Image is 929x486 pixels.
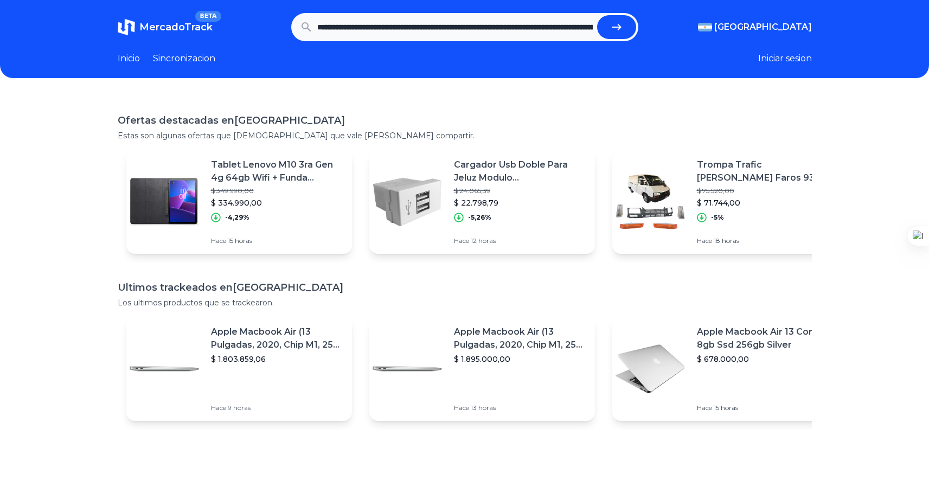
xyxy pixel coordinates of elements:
img: Featured image [369,164,445,240]
a: Sincronizacion [153,52,215,65]
p: Estas son algunas ofertas que [DEMOGRAPHIC_DATA] que vale [PERSON_NAME] compartir. [118,130,812,141]
img: Featured image [369,331,445,407]
p: Hace 15 horas [697,404,829,412]
img: Featured image [612,331,688,407]
p: $ 24.065,39 [454,187,586,195]
p: Trompa Trafic [PERSON_NAME] Faros 93 94 95 96 97 98 99 2000 / Neg [697,158,829,184]
p: $ 1.895.000,00 [454,354,586,364]
p: $ 349.990,00 [211,187,343,195]
a: Featured imageApple Macbook Air 13 Core I5 8gb Ssd 256gb Silver$ 678.000,00Hace 15 horas [612,317,838,421]
span: BETA [195,11,221,22]
p: Hace 13 horas [454,404,586,412]
a: Featured imageTablet Lenovo M10 3ra Gen 4g 64gb Wifi + Funda Android$ 349.990,00$ 334.990,00-4,29... [126,150,352,254]
h1: Ultimos trackeados en [GEOGRAPHIC_DATA] [118,280,812,295]
p: -5% [711,213,724,222]
a: Inicio [118,52,140,65]
p: Cargador Usb Doble Para Jeluz Modulo [PERSON_NAME] Usb Llave [454,158,586,184]
span: [GEOGRAPHIC_DATA] [714,21,812,34]
p: -4,29% [225,213,249,222]
img: Argentina [698,23,712,31]
a: Featured imageCargador Usb Doble Para Jeluz Modulo [PERSON_NAME] Usb Llave$ 24.065,39$ 22.798,79-... [369,150,595,254]
p: -5,26% [468,213,491,222]
p: $ 71.744,00 [697,197,829,208]
p: $ 75.520,00 [697,187,829,195]
button: Iniciar sesion [758,52,812,65]
p: $ 334.990,00 [211,197,343,208]
p: Apple Macbook Air (13 Pulgadas, 2020, Chip M1, 256 Gb De Ssd, 8 Gb De Ram) - Plata [454,325,586,351]
span: MercadoTrack [139,21,213,33]
p: Hace 9 horas [211,404,343,412]
img: Featured image [126,164,202,240]
p: Hace 15 horas [211,236,343,245]
a: Featured imageApple Macbook Air (13 Pulgadas, 2020, Chip M1, 256 Gb De Ssd, 8 Gb De Ram) - Plata$... [369,317,595,421]
p: Hace 18 horas [697,236,829,245]
p: $ 678.000,00 [697,354,829,364]
p: Tablet Lenovo M10 3ra Gen 4g 64gb Wifi + Funda Android [211,158,343,184]
p: Los ultimos productos que se trackearon. [118,297,812,308]
p: $ 1.803.859,06 [211,354,343,364]
button: [GEOGRAPHIC_DATA] [698,21,812,34]
a: Featured imageApple Macbook Air (13 Pulgadas, 2020, Chip M1, 256 Gb De Ssd, 8 Gb De Ram) - Plata$... [126,317,352,421]
a: Featured imageTrompa Trafic [PERSON_NAME] Faros 93 94 95 96 97 98 99 2000 / Neg$ 75.520,00$ 71.74... [612,150,838,254]
p: Apple Macbook Air (13 Pulgadas, 2020, Chip M1, 256 Gb De Ssd, 8 Gb De Ram) - Plata [211,325,343,351]
p: $ 22.798,79 [454,197,586,208]
p: Apple Macbook Air 13 Core I5 8gb Ssd 256gb Silver [697,325,829,351]
img: Featured image [126,331,202,407]
a: MercadoTrackBETA [118,18,213,36]
h1: Ofertas destacadas en [GEOGRAPHIC_DATA] [118,113,812,128]
img: Featured image [612,164,688,240]
p: Hace 12 horas [454,236,586,245]
img: MercadoTrack [118,18,135,36]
